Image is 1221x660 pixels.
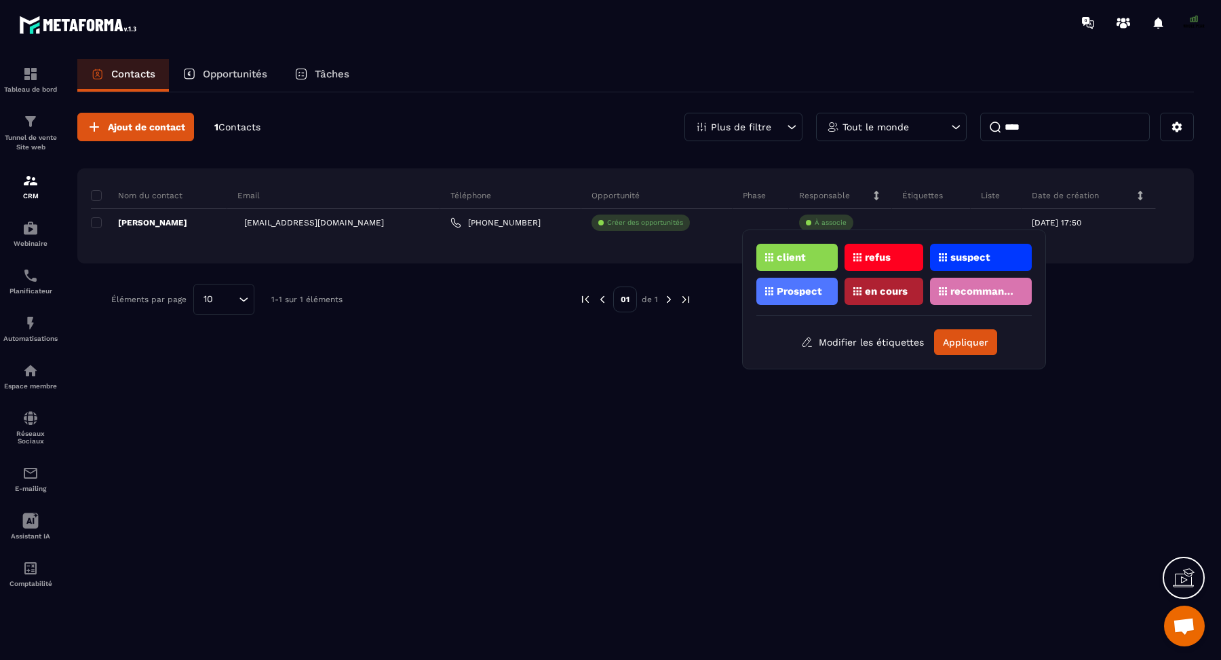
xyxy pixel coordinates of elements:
[3,400,58,455] a: social-networksocial-networkRéseaux Sociaux
[450,190,491,201] p: Téléphone
[450,217,541,228] a: [PHONE_NUMBER]
[3,485,58,492] p: E-mailing
[3,382,58,390] p: Espace membre
[218,122,260,132] span: Contacts
[22,66,39,82] img: formation
[3,86,58,93] p: Tableau de bord
[815,218,847,227] p: À associe
[214,121,260,134] p: 1
[3,580,58,587] p: Comptabilité
[1032,190,1099,201] p: Date de création
[642,294,658,305] p: de 1
[607,218,683,227] p: Créer des opportunités
[281,59,363,92] a: Tâches
[203,68,267,80] p: Opportunités
[22,268,39,284] img: scheduler
[237,190,260,201] p: Email
[111,295,187,304] p: Éléments par page
[22,113,39,130] img: formation
[3,532,58,540] p: Assistant IA
[950,287,1016,296] p: recommandation
[3,502,58,550] a: Assistant IA
[3,550,58,598] a: accountantaccountantComptabilité
[218,292,235,307] input: Search for option
[22,220,39,236] img: automations
[22,465,39,481] img: email
[3,305,58,352] a: automationsautomationsAutomatisations
[315,68,349,80] p: Tâches
[19,12,141,37] img: logo
[3,162,58,210] a: formationformationCRM
[663,293,675,306] img: next
[22,560,39,576] img: accountant
[3,240,58,247] p: Webinaire
[169,59,281,92] a: Opportunités
[3,352,58,400] a: automationsautomationsEspace membre
[596,293,608,306] img: prev
[22,363,39,379] img: automations
[680,293,692,306] img: next
[3,210,58,257] a: automationsautomationsWebinaire
[981,190,1000,201] p: Liste
[934,329,997,355] button: Appliquer
[3,335,58,342] p: Automatisations
[865,253,891,262] p: refus
[777,287,822,296] p: Prospect
[799,190,850,201] p: Responsable
[3,287,58,295] p: Planificateur
[271,295,343,304] p: 1-1 sur 1 éléments
[22,315,39,331] img: automations
[77,113,194,141] button: Ajout de contact
[865,287,908,296] p: en cours
[3,56,58,103] a: formationformationTableau de bord
[3,430,58,445] p: Réseaux Sociaux
[77,59,169,92] a: Contacts
[111,68,155,80] p: Contacts
[91,190,182,201] p: Nom du contact
[199,292,218,307] span: 10
[3,192,58,200] p: CRM
[22,172,39,189] img: formation
[91,217,187,228] p: [PERSON_NAME]
[777,253,806,262] p: client
[3,133,58,152] p: Tunnel de vente Site web
[711,122,771,132] p: Plus de filtre
[902,190,943,201] p: Étiquettes
[950,253,990,262] p: suspect
[743,190,766,201] p: Phase
[613,287,637,312] p: 01
[3,257,58,305] a: schedulerschedulerPlanificateur
[592,190,640,201] p: Opportunité
[108,120,185,134] span: Ajout de contact
[22,410,39,426] img: social-network
[1164,606,1205,646] div: Ouvrir le chat
[193,284,254,315] div: Search for option
[791,330,934,354] button: Modifier les étiquettes
[842,122,909,132] p: Tout le monde
[579,293,592,306] img: prev
[3,455,58,502] a: emailemailE-mailing
[1032,218,1081,227] p: [DATE] 17:50
[3,103,58,162] a: formationformationTunnel de vente Site web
